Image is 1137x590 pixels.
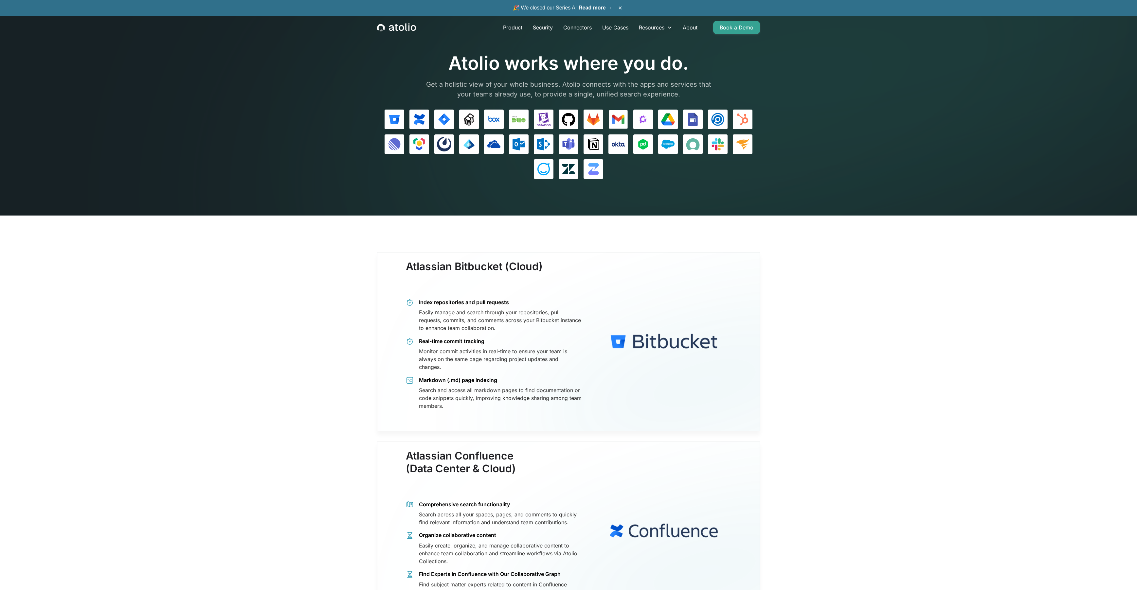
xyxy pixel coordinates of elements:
button: × [616,4,624,11]
div: Resources [634,21,677,34]
a: home [377,23,416,32]
div: Monitor commit activities in real-time to ensure your team is always on the same page regarding p... [419,347,582,371]
div: Index repositories and pull requests [419,299,582,306]
a: Read more → [579,5,612,10]
a: About [677,21,703,34]
h3: Atlassian Bitbucket (Cloud) [406,260,543,286]
div: Easily manage and search through your repositories, pull requests, commits, and comments across y... [419,308,582,332]
a: Use Cases [597,21,634,34]
a: Security [528,21,558,34]
p: Get a holistic view of your whole business. Atolio connects with the apps and services that your ... [421,79,716,99]
div: Search and access all markdown pages to find documentation or code snippets quickly, improving kn... [419,386,582,410]
div: Resources [639,24,664,31]
a: Product [498,21,528,34]
div: Comprehensive search functionality [419,501,582,508]
a: Connectors [558,21,597,34]
h1: Atolio works where you do. [421,52,716,74]
div: Markdown (.md) page indexing [419,376,582,384]
img: logo [590,274,737,410]
div: Organize collaborative content [419,531,582,539]
div: Easily create, organize, and manage collaborative content to enhance team collaboration and strea... [419,542,582,565]
div: Real-time commit tracking [419,338,582,345]
a: Book a Demo [713,21,760,34]
div: Find Experts in Confluence with Our Collaborative Graph [419,570,582,578]
span: 🎉 We closed our Series A! [513,4,612,12]
div: Search across all your spaces, pages, and comments to quickly find relevant information and under... [419,511,582,526]
h3: Atlassian Confluence (Data Center & Cloud) [406,450,582,488]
